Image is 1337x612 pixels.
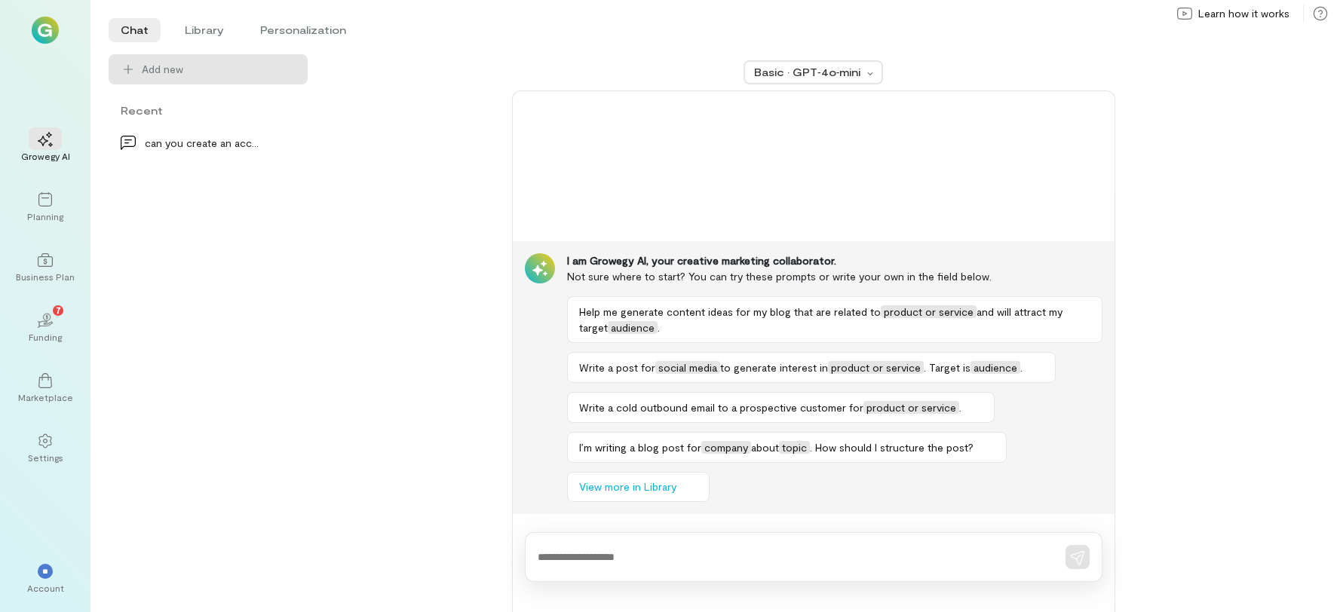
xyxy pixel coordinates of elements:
span: product or service [828,361,924,374]
div: can you create an account on experian like [PERSON_NAME] a… [145,135,262,151]
a: Business Plan [18,240,72,295]
span: View more in Library [579,479,676,494]
span: Write a post for [579,361,655,374]
span: product or service [881,305,977,318]
div: Account [27,582,64,594]
span: Write a cold outbound email to a prospective customer for [579,401,863,414]
span: . Target is [924,361,971,374]
div: Not sure where to start? You can try these prompts or write your own in the field below. [567,268,1102,284]
span: product or service [863,401,959,414]
button: Help me generate content ideas for my blog that are related toproduct or serviceand will attract ... [567,296,1102,343]
span: and will attract my target [579,305,1063,334]
div: Settings [28,451,63,464]
span: . How should I structure the post? [810,441,974,454]
li: Personalization [248,18,358,42]
a: Funding [18,301,72,355]
div: Funding [29,331,62,343]
div: Recent [109,103,308,118]
span: . [959,401,961,414]
a: Growegy AI [18,120,72,174]
div: Growegy AI [21,150,70,162]
span: . [1020,361,1023,374]
span: Learn how it works [1198,6,1289,21]
button: View more in Library [567,472,710,502]
span: to generate interest in [720,361,828,374]
a: Marketplace [18,361,72,415]
span: audience [971,361,1020,374]
a: Settings [18,421,72,476]
span: Add new [142,62,183,77]
span: Help me generate content ideas for my blog that are related to [579,305,881,318]
span: topic [779,441,810,454]
div: I am Growegy AI, your creative marketing collaborator. [567,253,1102,268]
span: 7 [56,303,61,317]
span: company [701,441,751,454]
button: I’m writing a blog post forcompanyabouttopic. How should I structure the post? [567,432,1007,463]
li: Library [173,18,236,42]
li: Chat [109,18,161,42]
span: audience [608,321,658,334]
span: I’m writing a blog post for [579,441,701,454]
span: about [751,441,779,454]
button: Write a post forsocial mediato generate interest inproduct or service. Target isaudience. [567,352,1056,383]
span: . [658,321,660,334]
div: Business Plan [16,271,75,283]
div: Basic · GPT‑4o‑mini [754,65,863,80]
span: social media [655,361,720,374]
a: Planning [18,180,72,234]
div: Planning [27,210,63,222]
div: Marketplace [18,391,73,403]
button: Write a cold outbound email to a prospective customer forproduct or service. [567,392,995,423]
